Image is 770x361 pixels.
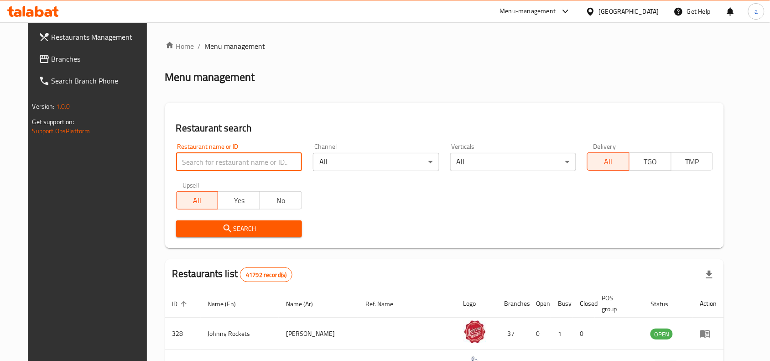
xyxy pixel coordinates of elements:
[450,153,576,171] div: All
[573,290,595,318] th: Closed
[456,290,497,318] th: Logo
[165,41,724,52] nav: breadcrumb
[52,75,149,86] span: Search Branch Phone
[240,271,292,279] span: 41792 record(s)
[260,191,302,209] button: No
[31,26,156,48] a: Restaurants Management
[286,298,325,309] span: Name (Ar)
[180,194,215,207] span: All
[650,329,673,340] span: OPEN
[500,6,556,17] div: Menu-management
[365,298,405,309] span: Ref. Name
[218,191,260,209] button: Yes
[692,290,724,318] th: Action
[700,328,717,339] div: Menu
[754,6,758,16] span: a
[698,264,720,286] div: Export file
[176,220,302,237] button: Search
[56,100,70,112] span: 1.0.0
[52,31,149,42] span: Restaurants Management
[602,293,633,314] span: POS group
[176,121,713,135] h2: Restaurant search
[165,318,201,350] td: 328
[650,298,680,309] span: Status
[32,125,90,137] a: Support.OpsPlatform
[165,41,194,52] a: Home
[31,70,156,92] a: Search Branch Phone
[205,41,265,52] span: Menu management
[208,298,248,309] span: Name (En)
[222,194,256,207] span: Yes
[172,267,293,282] h2: Restaurants list
[587,152,630,171] button: All
[671,152,713,171] button: TMP
[675,155,710,168] span: TMP
[176,153,302,171] input: Search for restaurant name or ID..
[165,70,255,84] h2: Menu management
[599,6,659,16] div: [GEOGRAPHIC_DATA]
[633,155,668,168] span: TGO
[176,191,219,209] button: All
[32,100,55,112] span: Version:
[529,290,551,318] th: Open
[264,194,298,207] span: No
[497,290,529,318] th: Branches
[497,318,529,350] td: 37
[629,152,671,171] button: TGO
[172,298,190,309] span: ID
[198,41,201,52] li: /
[463,320,486,343] img: Johnny Rockets
[313,153,439,171] div: All
[529,318,551,350] td: 0
[279,318,358,350] td: [PERSON_NAME]
[591,155,626,168] span: All
[32,116,74,128] span: Get support on:
[31,48,156,70] a: Branches
[240,267,292,282] div: Total records count
[573,318,595,350] td: 0
[593,143,616,150] label: Delivery
[182,182,199,188] label: Upsell
[551,290,573,318] th: Busy
[201,318,279,350] td: Johnny Rockets
[551,318,573,350] td: 1
[52,53,149,64] span: Branches
[183,223,295,235] span: Search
